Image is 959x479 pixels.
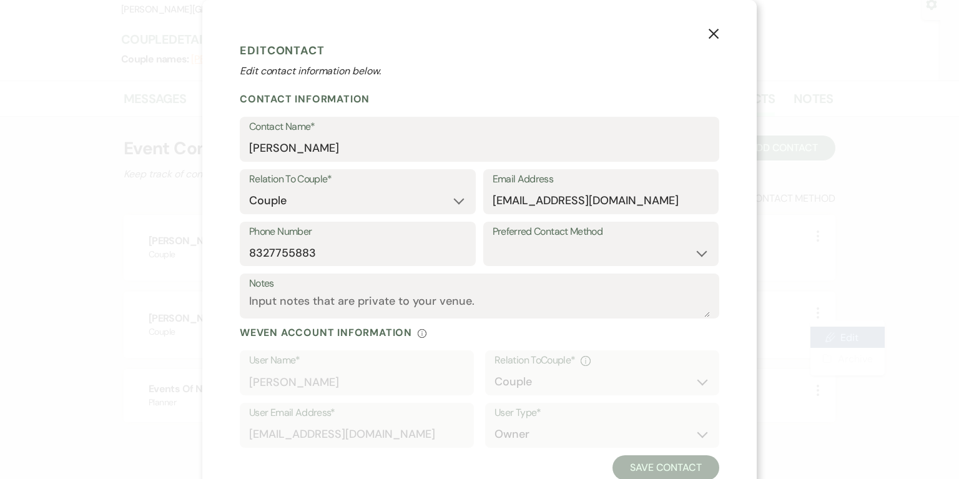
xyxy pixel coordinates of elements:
[493,170,710,189] label: Email Address
[494,352,710,370] div: Relation To Couple *
[240,41,719,60] h1: Edit Contact
[249,352,465,370] label: User Name*
[493,223,710,241] label: Preferred Contact Method
[249,118,710,136] label: Contact Name*
[240,64,719,79] p: Edit contact information below.
[240,326,719,339] div: Weven Account Information
[249,275,710,293] label: Notes
[240,92,719,106] h2: Contact Information
[249,223,466,241] label: Phone Number
[249,136,710,160] input: First and Last Name
[494,404,710,422] label: User Type*
[249,170,466,189] label: Relation To Couple*
[249,404,465,422] label: User Email Address*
